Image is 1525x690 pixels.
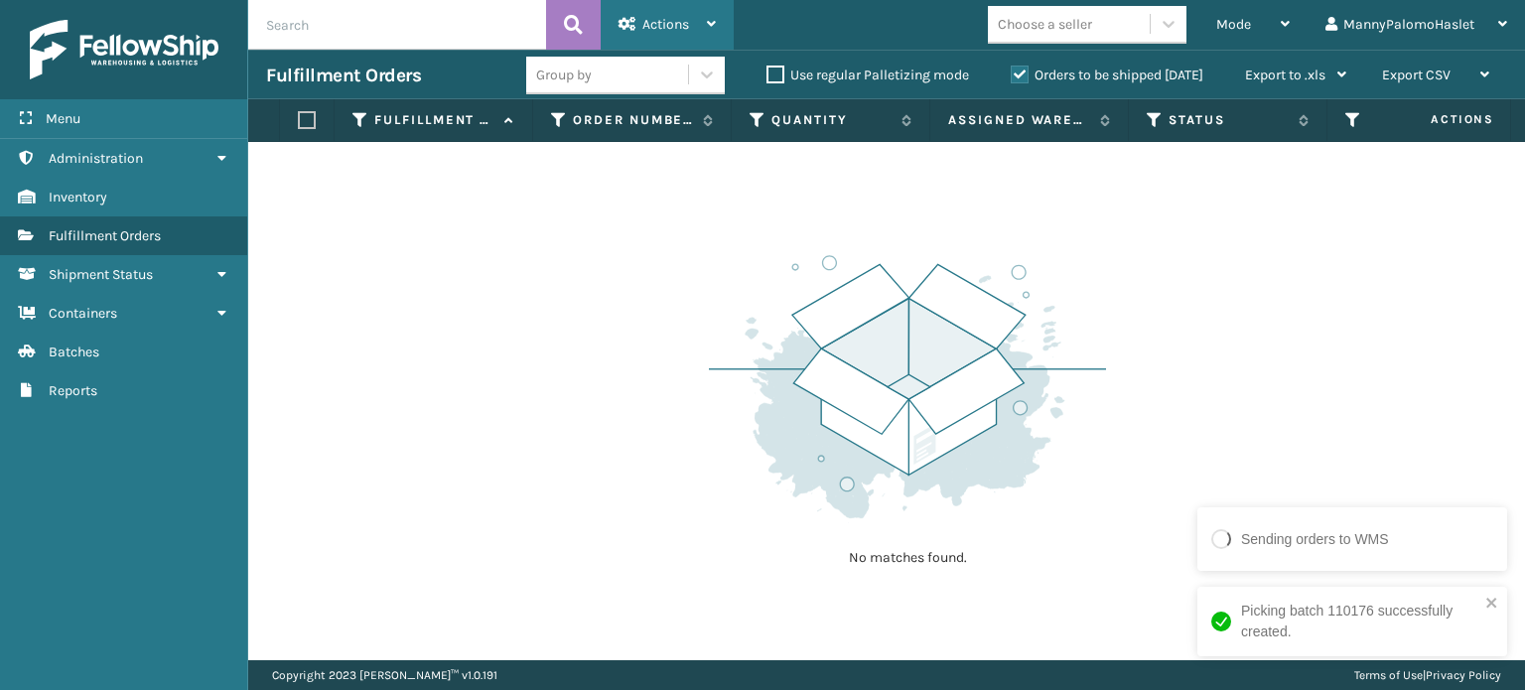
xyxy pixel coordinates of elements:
[49,382,97,399] span: Reports
[374,111,494,129] label: Fulfillment Order Id
[1382,67,1451,83] span: Export CSV
[948,111,1090,129] label: Assigned Warehouse
[1485,595,1499,614] button: close
[998,14,1092,35] div: Choose a seller
[1241,601,1479,642] div: Picking batch 110176 successfully created.
[49,150,143,167] span: Administration
[771,111,892,129] label: Quantity
[46,110,80,127] span: Menu
[49,189,107,206] span: Inventory
[1368,103,1506,136] span: Actions
[30,20,218,79] img: logo
[1169,111,1289,129] label: Status
[1245,67,1325,83] span: Export to .xls
[49,305,117,322] span: Containers
[49,344,99,360] span: Batches
[49,266,153,283] span: Shipment Status
[49,227,161,244] span: Fulfillment Orders
[1241,529,1389,550] div: Sending orders to WMS
[1216,16,1251,33] span: Mode
[536,65,592,85] div: Group by
[573,111,693,129] label: Order Number
[766,67,969,83] label: Use regular Palletizing mode
[266,64,421,87] h3: Fulfillment Orders
[642,16,689,33] span: Actions
[272,660,497,690] p: Copyright 2023 [PERSON_NAME]™ v 1.0.191
[1011,67,1203,83] label: Orders to be shipped [DATE]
